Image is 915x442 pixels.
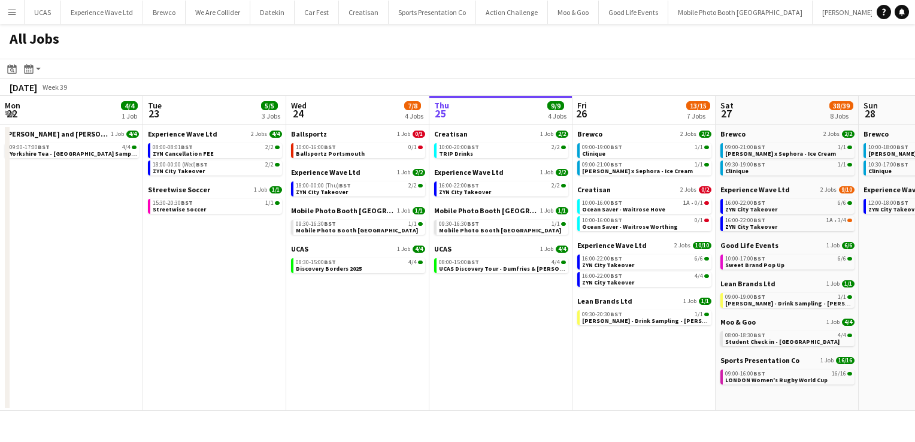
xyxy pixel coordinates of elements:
span: 10:00-16:00 [582,200,622,206]
span: 9/10 [839,186,855,193]
span: 16:00-22:00 [725,217,765,223]
span: 2/2 [413,169,425,176]
span: Sun [864,100,878,111]
span: ZYN City Takeover [296,188,348,196]
div: Experience Wave Ltd1 Job2/218:00-00:00 (Thu)BST2/2ZYN City Takeover [291,168,425,206]
span: 2/2 [556,131,568,138]
a: 16:00-22:00BST6/6ZYN City Takeover [582,255,709,268]
div: Moo & Goo1 Job4/408:00-18:30BST4/4Student Check in - [GEOGRAPHIC_DATA] [720,317,855,356]
a: Ballsportz1 Job0/1 [291,129,425,138]
span: Brewco [577,129,602,138]
span: BST [896,143,908,151]
div: 4 Jobs [405,111,423,120]
span: 1 Job [397,131,410,138]
span: 1 Job [826,280,840,287]
span: 6/6 [838,256,846,262]
span: BST [896,199,908,207]
span: 09:00-16:00 [725,371,765,377]
span: 10:00-20:00 [439,144,479,150]
span: 27 [719,107,734,120]
span: 10/10 [693,242,711,249]
span: 4/4 [121,101,138,110]
div: UCAS1 Job4/408:30-15:00BST4/4Discovery Borders 2025 [291,244,425,276]
a: Experience Wave Ltd2 Jobs9/10 [720,185,855,194]
span: 08:00-18:30 [725,332,765,338]
span: 4/4 [556,246,568,253]
span: 2/2 [275,146,280,149]
span: 22 [3,107,20,120]
span: 1/1 [265,200,274,206]
span: Streetwise Soccer [148,185,210,194]
span: 3/4 [838,217,846,223]
div: [DATE] [10,81,37,93]
span: Experience Wave Ltd [434,168,504,177]
span: Lean Brands Ltd [720,279,775,288]
span: 1/1 [695,144,703,150]
span: 16/16 [836,357,855,364]
a: 09:30-16:30BST1/1Mobile Photo Booth [GEOGRAPHIC_DATA] [439,220,566,234]
span: 1 Job [397,246,410,253]
span: 2/2 [265,144,274,150]
span: 38/39 [829,101,853,110]
span: 16:00-22:00 [582,273,622,279]
span: 2/2 [699,131,711,138]
button: UCAS [25,1,61,24]
span: BST [753,255,765,262]
span: Ruben Spritz - Drink Sampling - Costco Croydon [725,299,875,307]
a: 15:30-20:30BST1/1Streetwise Soccer [153,199,280,213]
button: Mobile Photo Booth [GEOGRAPHIC_DATA] [668,1,813,24]
span: 4/4 [695,273,703,279]
span: 4/4 [552,259,560,265]
span: 1 Job [540,131,553,138]
span: 2/2 [561,146,566,149]
a: Mobile Photo Booth [GEOGRAPHIC_DATA]1 Job1/1 [434,206,568,215]
div: Creatisan1 Job2/210:00-20:00BST2/2TRIP Drinks [434,129,568,168]
span: BST [753,331,765,339]
span: BST [896,161,908,168]
a: UCAS1 Job4/4 [291,244,425,253]
span: 09:00-17:00 [10,144,50,150]
span: Experience Wave Ltd [291,168,360,177]
span: 10:00-16:00 [296,144,336,150]
span: 4/4 [413,246,425,253]
span: 1 Job [540,246,553,253]
span: Fri [577,100,587,111]
span: BST [339,181,351,189]
div: Experience Wave Ltd2 Jobs4/408:00-08:01BST2/2ZYN Cancellation FEE18:00-00:00 (Wed)BST2/2ZYN City ... [148,129,282,185]
span: Ballsportz Portsmouth [296,150,365,158]
span: BST [753,216,765,224]
span: 16:00-22:00 [439,183,479,189]
span: Clinique [582,150,605,158]
span: Clinique [868,167,892,175]
a: 08:00-18:30BST4/4Student Check in - [GEOGRAPHIC_DATA] [725,331,852,345]
span: 1 Job [826,319,840,326]
div: 4 Jobs [548,111,566,120]
span: 09:30-16:30 [296,221,336,227]
span: 09:00-19:00 [582,144,622,150]
button: Good Life Events [599,1,668,24]
div: Good Life Events1 Job6/610:00-17:00BST6/6Sweet Brand Pop Up [720,241,855,279]
span: UCAS [434,244,452,253]
a: 09:00-21:00BST1/1[PERSON_NAME] x Sephora - Ice Cream [725,143,852,157]
a: Lean Brands Ltd1 Job1/1 [577,296,711,305]
span: 0/1 [695,217,703,223]
button: Datekin [250,1,295,24]
div: Lean Brands Ltd1 Job1/109:00-19:00BST1/1[PERSON_NAME] - Drink Sampling - [PERSON_NAME] [720,279,855,317]
a: 09:00-17:00BST4/4Yorkshire Tea - [GEOGRAPHIC_DATA] Sampling [10,143,137,157]
span: 1/1 [699,298,711,305]
span: 1/1 [838,294,846,300]
span: 16/16 [832,371,846,377]
a: 18:00-00:00 (Wed)BST2/2ZYN City Takeover [153,161,280,174]
span: 1 Job [254,186,267,193]
a: Experience Wave Ltd1 Job2/2 [291,168,425,177]
span: 23 [146,107,162,120]
div: Mobile Photo Booth [GEOGRAPHIC_DATA]1 Job1/109:30-16:30BST1/1Mobile Photo Booth [GEOGRAPHIC_DATA] [434,206,568,244]
span: 1/1 [269,186,282,193]
span: 6/6 [695,256,703,262]
span: 0/1 [695,200,703,206]
span: Estée Lauder x Sephora - Ice Cream [582,167,693,175]
span: ZYN City Takeover [439,188,491,196]
span: BST [610,272,622,280]
span: 0/2 [699,186,711,193]
a: Experience Wave Ltd2 Jobs10/10 [577,241,711,250]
